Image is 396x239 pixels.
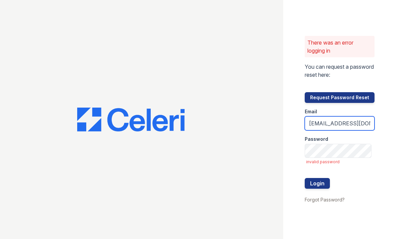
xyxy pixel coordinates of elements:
a: Forgot Password? [305,197,345,202]
img: CE_Logo_Blue-a8612792a0a2168367f1c8372b55b34899dd931a85d93a1a3d3e32e68fde9ad4.png [77,108,185,132]
button: Request Password Reset [305,92,375,103]
button: Login [305,178,330,189]
p: You can request a password reset here: [305,63,375,79]
span: invalid password [306,159,375,165]
label: Password [305,136,328,142]
p: There was an error logging in [307,39,372,55]
label: Email [305,108,317,115]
